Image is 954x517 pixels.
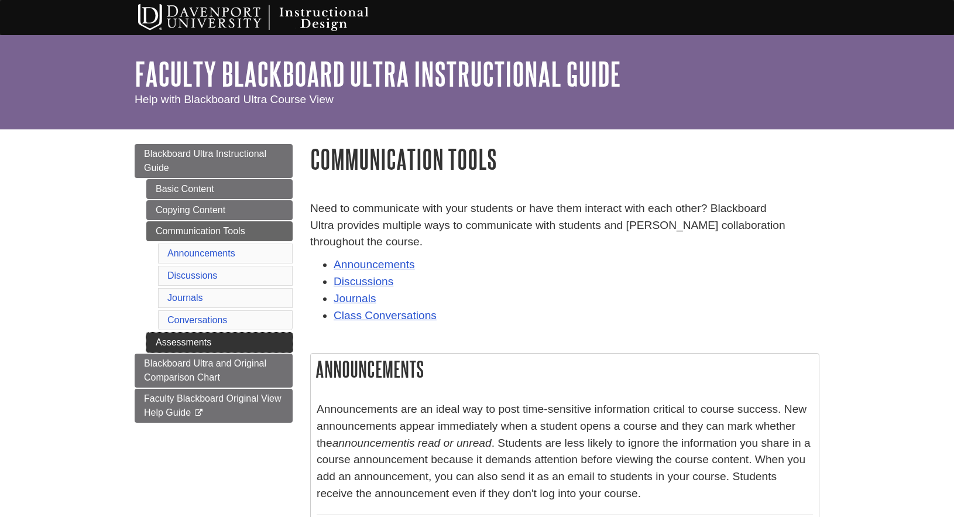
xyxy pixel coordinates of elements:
em: is read or unread [407,437,492,449]
a: Journals [167,293,203,303]
a: Basic Content [146,179,293,199]
span: Faculty Blackboard Original View Help Guide [144,393,281,417]
i: This link opens in a new window [194,409,204,417]
a: Faculty Blackboard Ultra Instructional Guide [135,56,621,92]
a: Announcements [167,248,235,258]
h1: Communication Tools [310,144,819,174]
a: Discussions [334,275,393,287]
span: Help with Blackboard Ultra Course View [135,93,334,105]
span: Blackboard Ultra and Original Comparison Chart [144,358,266,382]
a: Faculty Blackboard Original View Help Guide [135,389,293,423]
span: Blackboard Ultra Instructional Guide [144,149,266,173]
a: Blackboard Ultra and Original Comparison Chart [135,354,293,388]
a: Copying Content [146,200,293,220]
a: Class Conversations [334,309,437,321]
p: Need to communicate with your students or have them interact with each other? Blackboard Ultra pr... [310,200,819,251]
a: Communication Tools [146,221,293,241]
a: Journals [334,292,376,304]
a: Announcements [334,258,415,271]
a: Conversations [167,315,227,325]
div: Guide Page Menu [135,144,293,423]
a: Assessments [146,333,293,352]
em: announcement [332,437,407,449]
h2: Announcements [311,354,819,385]
p: Announcements are an ideal way to post time-sensitive information critical to course success. New... [317,401,813,502]
a: Discussions [167,271,217,280]
img: Davenport University Instructional Design [129,3,410,32]
a: Blackboard Ultra Instructional Guide [135,144,293,178]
